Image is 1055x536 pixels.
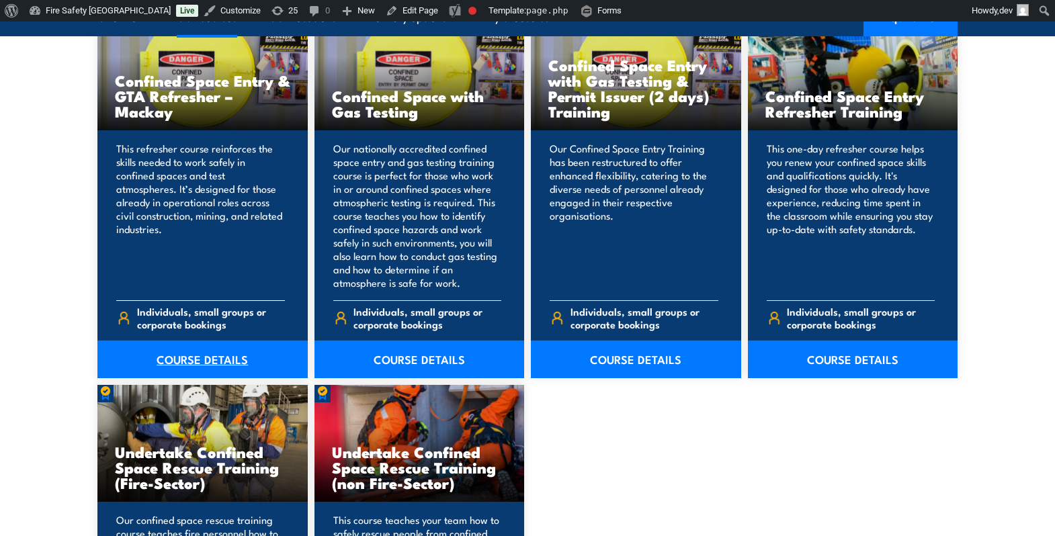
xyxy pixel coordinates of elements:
[550,142,718,289] p: Our Confined Space Entry Training has been restructured to offer enhanced flexibility, catering t...
[787,305,935,330] span: Individuals, small groups or corporate bookings
[137,305,285,330] span: Individuals, small groups or corporate bookings
[332,88,507,119] h3: Confined Space with Gas Testing
[115,444,290,490] h3: Undertake Confined Space Rescue Training (Fire-Sector)
[176,5,198,17] a: Live
[765,88,941,119] h3: Confined Space Entry Refresher Training
[332,444,507,490] h3: Undertake Confined Space Rescue Training (non Fire-Sector)
[353,305,501,330] span: Individuals, small groups or corporate bookings
[333,142,502,289] p: Our nationally accredited confined space entry and gas testing training course is perfect for tho...
[571,305,718,330] span: Individuals, small groups or corporate bookings
[468,7,476,15] div: Focus keyphrase not set
[748,341,958,378] a: COURSE DETAILS
[314,341,525,378] a: COURSE DETAILS
[531,341,741,378] a: COURSE DETAILS
[548,57,724,119] h3: Confined Space Entry with Gas Testing & Permit Issuer (2 days) Training
[97,341,308,378] a: COURSE DETAILS
[526,5,568,15] span: page.php
[999,5,1013,15] span: dev
[116,142,285,289] p: This refresher course reinforces the skills needed to work safely in confined spaces and test atm...
[115,73,290,119] h3: Confined Space Entry & GTA Refresher – Mackay
[767,142,935,289] p: This one-day refresher course helps you renew your confined space skills and qualifications quick...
